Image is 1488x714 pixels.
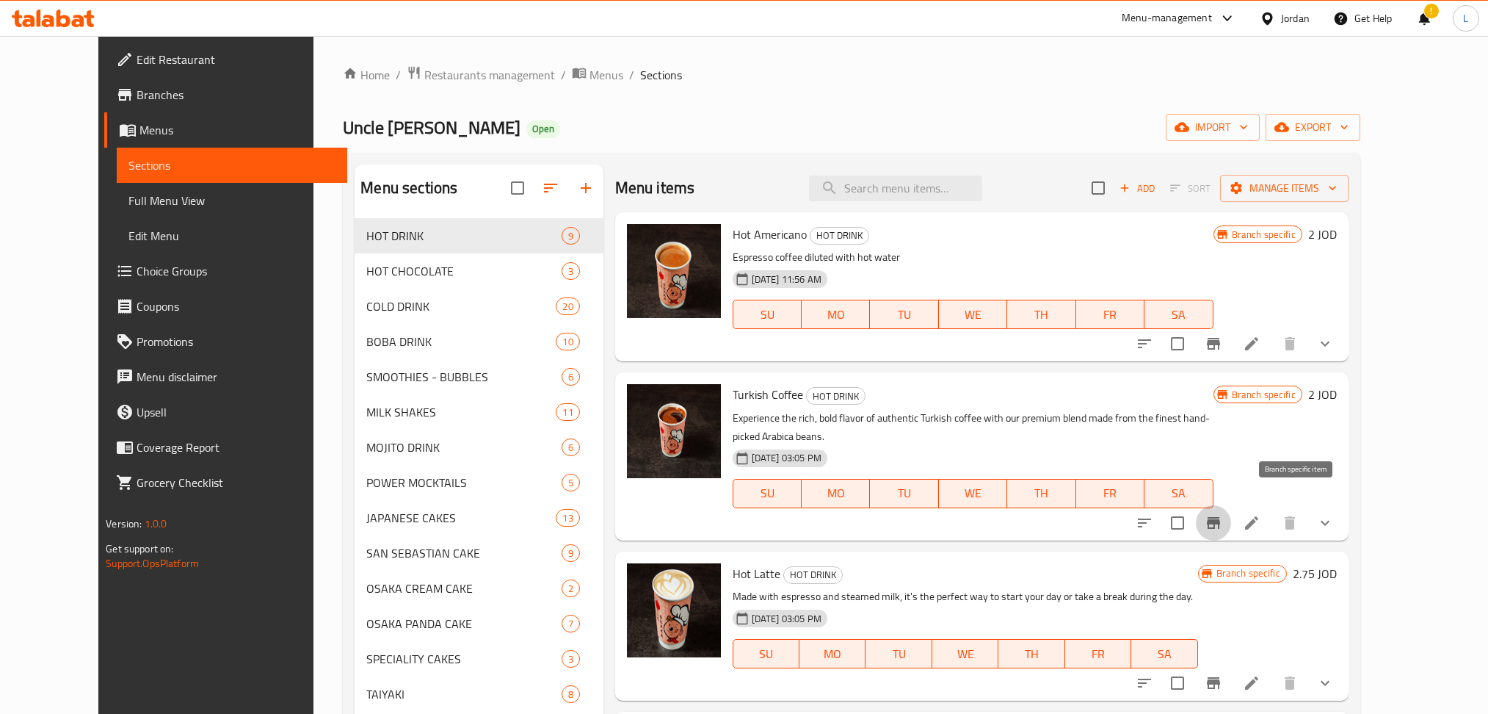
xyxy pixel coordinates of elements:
button: SA [1144,479,1213,508]
span: SU [739,483,796,504]
button: FR [1076,479,1144,508]
span: Sections [128,156,335,174]
svg: Show Choices [1316,674,1334,692]
span: Coupons [137,297,335,315]
div: items [562,368,580,386]
button: SU [733,300,802,329]
span: Add [1117,180,1157,197]
button: delete [1272,666,1307,701]
button: MO [802,479,870,508]
span: JAPANESE CAKES [366,509,556,527]
a: Full Menu View [117,183,347,218]
span: Branches [137,86,335,104]
span: TU [876,304,932,325]
h6: 2 JOD [1308,224,1337,245]
a: Menus [104,112,347,148]
div: HOT CHOCOLATE [366,262,561,280]
button: show more [1307,505,1343,541]
button: Add [1114,177,1161,200]
a: Edit Restaurant [104,42,347,77]
div: items [562,615,580,632]
span: HOT DRINK [784,566,842,583]
span: 11 [556,405,578,419]
div: items [562,580,580,597]
span: TH [1004,643,1059,665]
span: SA [1150,483,1207,504]
span: Add item [1114,177,1161,200]
span: Sections [640,66,682,84]
span: MO [807,304,864,325]
div: items [562,650,580,668]
span: Select section first [1161,177,1220,200]
span: Choice Groups [137,262,335,280]
div: items [562,544,580,562]
button: Manage items [1220,175,1349,202]
button: Branch-specific-item [1196,326,1231,361]
span: Full Menu View [128,192,335,209]
span: Select section [1083,173,1114,203]
button: SA [1144,300,1213,329]
span: TU [871,643,926,665]
img: Hot Americano [627,224,721,318]
button: export [1266,114,1360,141]
button: FR [1065,639,1131,668]
div: items [562,474,580,491]
p: Experience the rich, bold flavor of authentic Turkish coffee with our premium blend made from the... [733,409,1213,446]
button: show more [1307,666,1343,701]
button: sort-choices [1127,326,1162,361]
span: 5 [562,476,579,490]
span: 1.0.0 [145,514,167,533]
li: / [561,66,566,84]
span: Menus [589,66,623,84]
button: WE [932,639,998,668]
span: HOT DRINK [366,227,561,245]
span: 9 [562,547,579,560]
span: 3 [562,652,579,666]
span: Menu disclaimer [137,368,335,386]
div: HOT CHOCOLATE3 [355,253,603,289]
span: TAIYAKI [366,685,561,703]
span: 6 [562,441,579,455]
span: TU [876,483,932,504]
span: Sort sections [533,170,568,206]
button: TU [870,300,938,329]
button: SA [1131,639,1197,668]
h2: Menu sections [360,177,457,199]
a: Branches [104,77,347,112]
span: POWER MOCKTAILS [366,474,561,491]
button: SU [733,639,799,668]
div: COLD DRINK20 [355,289,603,324]
div: MILK SHAKES [366,403,556,421]
div: POWER MOCKTAILS5 [355,465,603,500]
div: items [562,685,580,703]
a: Sections [117,148,347,183]
button: Add section [568,170,603,206]
span: BOBA DRINK [366,333,556,350]
a: Coupons [104,289,347,324]
span: Upsell [137,403,335,421]
button: MO [802,300,870,329]
div: MILK SHAKES11 [355,394,603,430]
p: Espresso coffee diluted with hot water [733,248,1213,267]
span: [DATE] 11:56 AM [746,273,827,286]
button: TH [1007,479,1075,508]
div: HOT DRINK9 [355,218,603,253]
div: items [562,227,580,245]
span: HOT DRINK [807,388,865,405]
button: show more [1307,326,1343,361]
a: Home [343,66,390,84]
span: Hot Latte [733,563,780,585]
button: import [1166,114,1260,141]
span: FR [1082,483,1139,504]
span: WE [945,483,1001,504]
div: MOJITO DRINK6 [355,430,603,465]
span: Branch specific [1226,388,1302,402]
div: BOBA DRINK10 [355,324,603,359]
span: WE [945,304,1001,325]
span: Uncle [PERSON_NAME] [343,111,520,144]
span: Branch specific [1226,228,1302,242]
li: / [629,66,634,84]
span: Get support on: [106,539,173,558]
